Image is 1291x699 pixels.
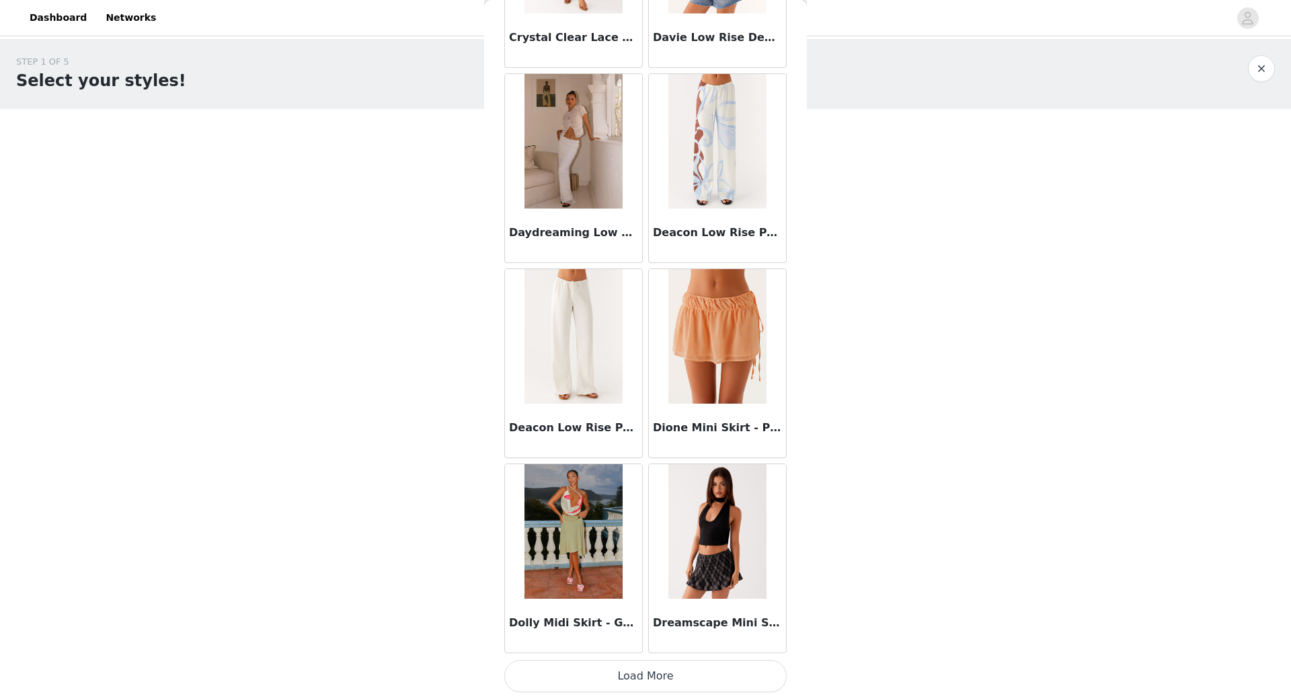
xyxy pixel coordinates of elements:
img: Daydreaming Low Rise Maxi Skirt - White [524,74,622,209]
img: Dolly Midi Skirt - Green [524,464,622,599]
a: Networks [97,3,164,33]
h3: Dione Mini Skirt - Peach [653,420,782,436]
img: Deacon Low Rise Pants - Bloom Wave Print [668,74,766,209]
h3: Crystal Clear Lace Midi Skirt - Ivory [509,30,638,46]
h3: Dolly Midi Skirt - Green [509,615,638,631]
h3: Deacon Low Rise Pants - Bloom Wave Print [653,225,782,241]
img: Dione Mini Skirt - Peach [668,269,766,404]
img: Deacon Low Rise Pants - Butter [524,269,622,404]
h3: Daydreaming Low Rise Maxi Skirt - White [509,225,638,241]
h3: Davie Low Rise Denim Shorts - Blue [653,30,782,46]
h1: Select your styles! [16,69,186,93]
button: Load More [504,660,787,692]
h3: Dreamscape Mini Skirt - Check [653,615,782,631]
h3: Deacon Low Rise Pants - Butter [509,420,638,436]
a: Dashboard [22,3,95,33]
div: STEP 1 OF 5 [16,55,186,69]
div: avatar [1241,7,1254,29]
img: Dreamscape Mini Skirt - Check [668,464,766,599]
